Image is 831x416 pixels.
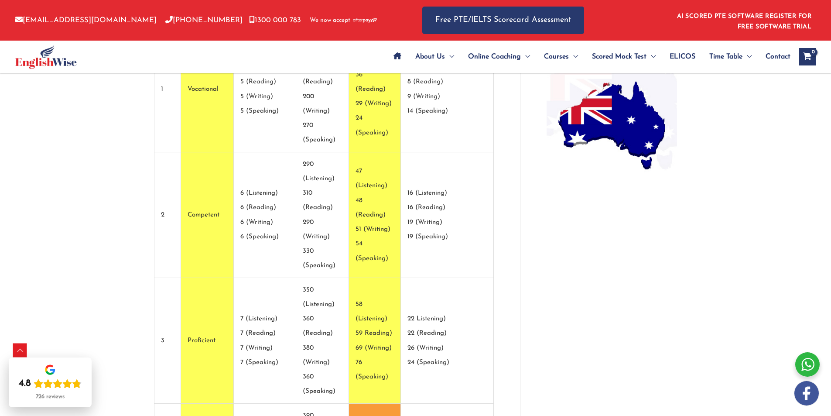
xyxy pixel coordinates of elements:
[15,17,157,24] a: [EMAIL_ADDRESS][DOMAIN_NAME]
[154,27,181,152] td: 1
[672,6,816,34] aside: Header Widget 1
[670,41,695,72] span: ELICOS
[702,41,759,72] a: Time TableMenu Toggle
[15,45,77,69] img: cropped-ew-logo
[181,27,234,152] td: Vocational
[709,41,742,72] span: Time Table
[569,41,578,72] span: Menu Toggle
[349,278,400,404] td: 58 (Listening) 59 Reading) 69 (Writing) 76 (Speaking)
[386,41,790,72] nav: Site Navigation: Main Menu
[181,152,234,278] td: Competent
[154,278,181,404] td: 3
[537,41,585,72] a: CoursesMenu Toggle
[401,278,494,404] td: 22 Listening) 22 (Reading) 26 (Writing) 24 (Speaking)
[234,27,296,152] td: 5 (Listening) 5 (Reading) 5 (Writing) 5 (Speaking)
[663,41,702,72] a: ELICOS
[468,41,521,72] span: Online Coaching
[401,152,494,278] td: 16 (Listening) 16 (Reading) 19 (Writing) 19 (Speaking)
[742,41,752,72] span: Menu Toggle
[165,17,243,24] a: [PHONE_NUMBER]
[19,378,82,390] div: Rating: 4.8 out of 5
[646,41,656,72] span: Menu Toggle
[296,152,349,278] td: 290 (Listening) 310 (Reading) 290 (Writing) 330 (Speaking)
[445,41,454,72] span: Menu Toggle
[799,48,816,65] a: View Shopping Cart, empty
[544,41,569,72] span: Courses
[154,152,181,278] td: 2
[677,13,812,30] a: AI SCORED PTE SOFTWARE REGISTER FOR FREE SOFTWARE TRIAL
[759,41,790,72] a: Contact
[234,278,296,404] td: 7 (Listening) 7 (Reading) 7 (Writing) 7 (Speaking)
[19,378,31,390] div: 4.8
[249,17,301,24] a: 1300 000 783
[296,27,349,152] td: 220 (Listening) 240 (Reading) 200 (Writing) 270 (Speaking)
[353,18,377,23] img: Afterpay-Logo
[766,41,790,72] span: Contact
[349,152,400,278] td: 47 (Listening) 48 (Reading) 51 (Writing) 54 (Speaking)
[310,16,350,25] span: We now accept
[349,27,400,152] td: 33 (Listening) 36 (Reading) 29 (Writing) 24 (Speaking)
[521,41,530,72] span: Menu Toggle
[415,41,445,72] span: About Us
[461,41,537,72] a: Online CoachingMenu Toggle
[234,152,296,278] td: 6 (Listening) 6 (Reading) 6 (Writing) 6 (Speaking)
[36,393,65,400] div: 726 reviews
[181,278,234,404] td: Proficient
[592,41,646,72] span: Scored Mock Test
[585,41,663,72] a: Scored Mock TestMenu Toggle
[422,7,584,34] a: Free PTE/IELTS Scorecard Assessment
[408,41,461,72] a: About UsMenu Toggle
[296,278,349,404] td: 350 (Listening) 360 (Reading) 380 (Writing) 360 (Speaking)
[401,27,494,152] td: 8 (Listening) 8 (Reading) 9 (Writing) 14 (Speaking)
[794,381,819,406] img: white-facebook.png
